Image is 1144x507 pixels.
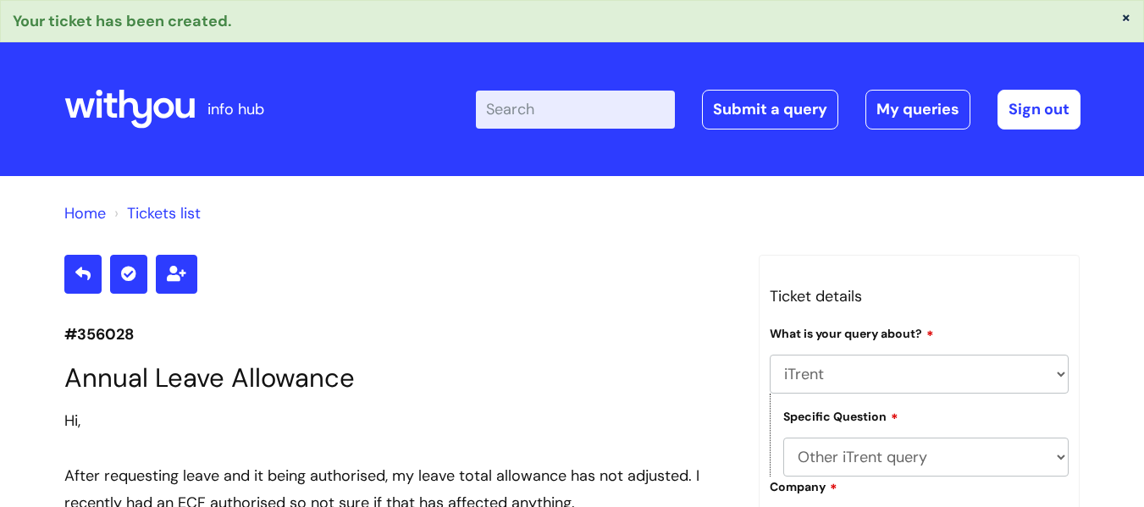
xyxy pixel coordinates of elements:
label: Specific Question [783,407,898,424]
label: What is your query about? [770,324,934,341]
h1: Annual Leave Allowance [64,362,733,394]
a: Sign out [998,90,1080,129]
label: Company [770,477,837,494]
h3: Ticket details [770,283,1069,310]
li: Solution home [64,200,106,227]
a: My queries [865,90,970,129]
a: Tickets list [127,203,201,223]
button: × [1121,9,1131,25]
input: Search [476,91,675,128]
div: | - [476,90,1080,129]
div: Hi, [64,407,733,434]
p: info hub [207,96,264,123]
a: Submit a query [702,90,838,129]
li: Tickets list [110,200,201,227]
p: #356028 [64,321,733,348]
a: Home [64,203,106,223]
